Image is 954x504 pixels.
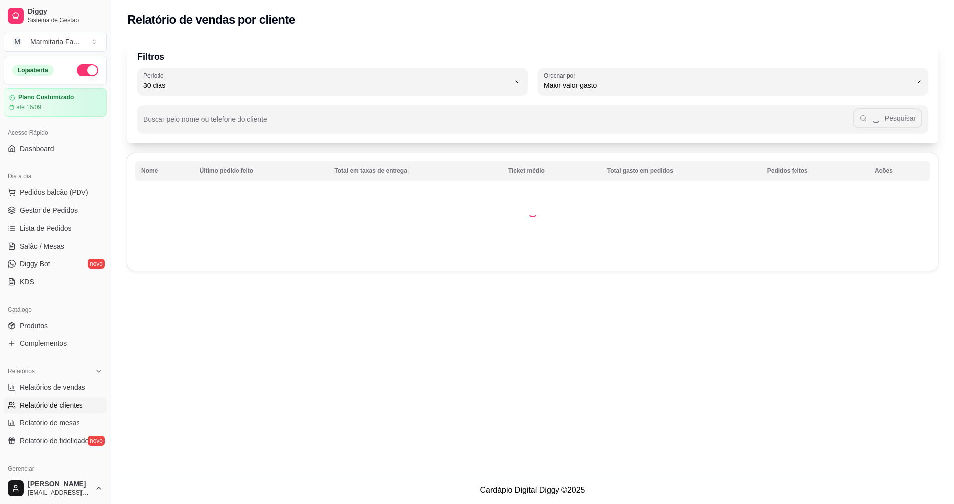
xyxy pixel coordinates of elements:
[4,302,107,318] div: Catálogo
[20,418,80,428] span: Relatório de mesas
[4,397,107,413] a: Relatório de clientes
[544,71,579,80] label: Ordenar por
[18,94,74,101] article: Plano Customizado
[4,4,107,28] a: DiggySistema de Gestão
[4,461,107,477] div: Gerenciar
[4,220,107,236] a: Lista de Pedidos
[143,71,167,80] label: Período
[4,88,107,117] a: Plano Customizadoaté 16/09
[143,118,853,128] input: Buscar pelo nome ou telefone do cliente
[4,318,107,334] a: Produtos
[28,16,103,24] span: Sistema de Gestão
[4,256,107,272] a: Diggy Botnovo
[4,476,107,500] button: [PERSON_NAME][EMAIL_ADDRESS][DOMAIN_NAME]
[28,489,91,497] span: [EMAIL_ADDRESS][DOMAIN_NAME]
[544,81,910,90] span: Maior valor gasto
[4,379,107,395] a: Relatórios de vendas
[20,144,54,154] span: Dashboard
[4,238,107,254] a: Salão / Mesas
[20,382,85,392] span: Relatórios de vendas
[4,168,107,184] div: Dia a dia
[4,141,107,157] a: Dashboard
[30,37,79,47] div: Marmitaria Fa ...
[20,277,34,287] span: KDS
[20,205,78,215] span: Gestor de Pedidos
[538,68,928,95] button: Ordenar porMaior valor gasto
[16,103,41,111] article: até 16/09
[20,223,72,233] span: Lista de Pedidos
[20,187,88,197] span: Pedidos balcão (PDV)
[4,433,107,449] a: Relatório de fidelidadenovo
[143,81,510,90] span: 30 dias
[4,336,107,351] a: Complementos
[4,125,107,141] div: Acesso Rápido
[77,64,98,76] button: Alterar Status
[127,12,295,28] h2: Relatório de vendas por cliente
[137,50,928,64] p: Filtros
[4,32,107,52] button: Select a team
[8,367,35,375] span: Relatórios
[20,436,89,446] span: Relatório de fidelidade
[4,184,107,200] button: Pedidos balcão (PDV)
[20,338,67,348] span: Complementos
[111,476,954,504] footer: Cardápio Digital Diggy © 2025
[28,7,103,16] span: Diggy
[4,274,107,290] a: KDS
[20,241,64,251] span: Salão / Mesas
[20,321,48,331] span: Produtos
[12,37,22,47] span: M
[20,400,83,410] span: Relatório de clientes
[528,207,538,217] div: Loading
[12,65,54,76] div: Loja aberta
[20,259,50,269] span: Diggy Bot
[28,480,91,489] span: [PERSON_NAME]
[137,68,528,95] button: Período30 dias
[4,202,107,218] a: Gestor de Pedidos
[4,415,107,431] a: Relatório de mesas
